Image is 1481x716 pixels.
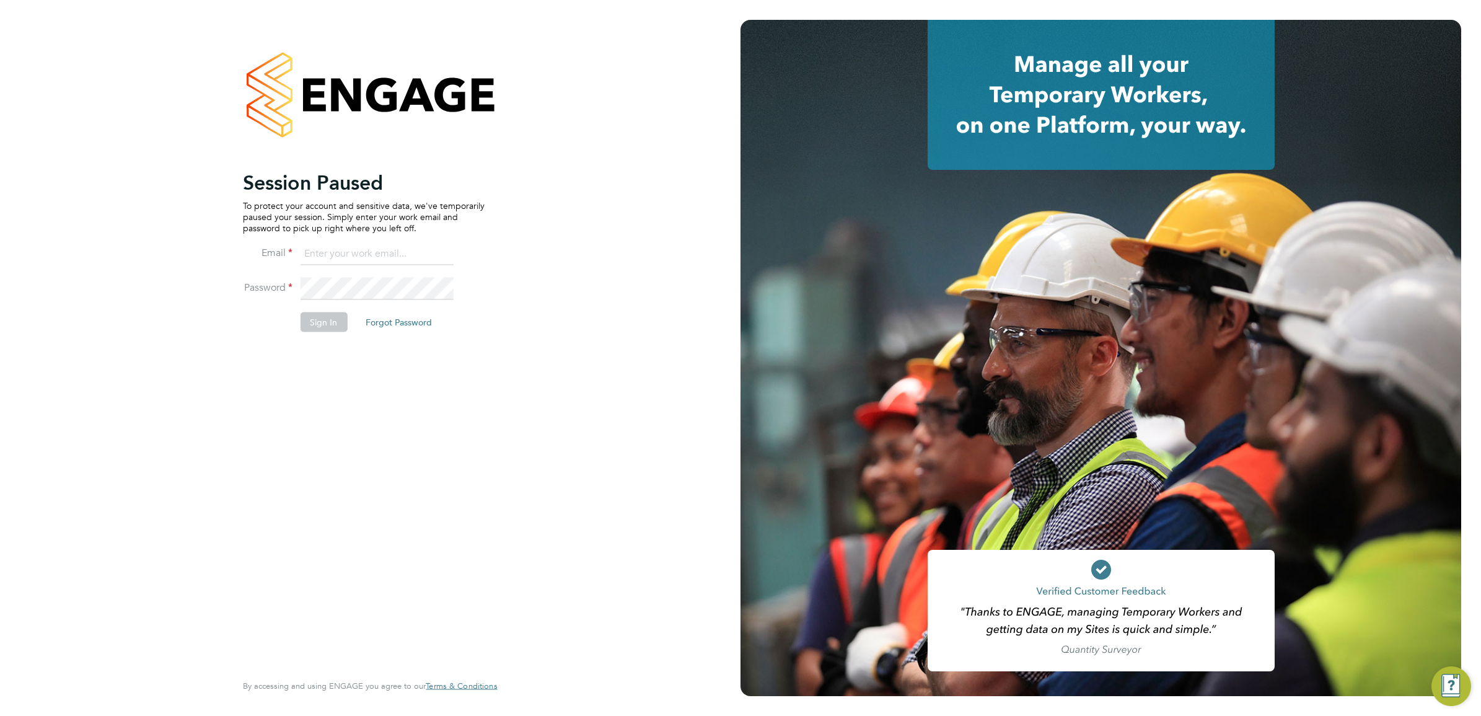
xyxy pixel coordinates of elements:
input: Enter your work email... [300,243,453,265]
a: Terms & Conditions [426,681,497,691]
button: Engage Resource Center [1431,666,1471,706]
button: Sign In [300,312,347,332]
label: Email [243,246,292,259]
span: By accessing and using ENGAGE you agree to our [243,681,497,691]
span: Terms & Conditions [426,681,497,691]
p: To protect your account and sensitive data, we've temporarily paused your session. Simply enter y... [243,200,485,234]
button: Forgot Password [356,312,442,332]
h2: Session Paused [243,170,485,195]
label: Password [243,281,292,294]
